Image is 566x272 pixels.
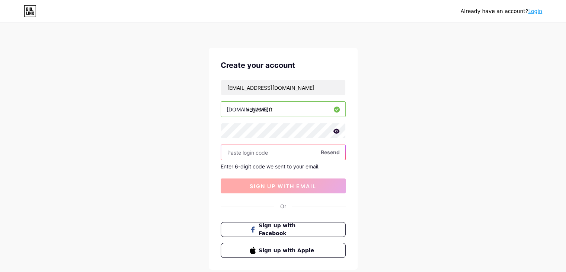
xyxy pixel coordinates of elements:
[259,222,316,237] span: Sign up with Facebook
[221,163,346,170] div: Enter 6-digit code we sent to your email.
[227,105,271,113] div: [DOMAIN_NAME]/
[221,243,346,258] button: Sign up with Apple
[321,148,340,156] span: Resend
[221,102,345,117] input: username
[280,202,286,210] div: Or
[259,247,316,254] span: Sign up with Apple
[221,80,345,95] input: Email
[221,145,345,160] input: Paste login code
[250,183,316,189] span: sign up with email
[461,7,542,15] div: Already have an account?
[221,60,346,71] div: Create your account
[528,8,542,14] a: Login
[221,178,346,193] button: sign up with email
[221,222,346,237] button: Sign up with Facebook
